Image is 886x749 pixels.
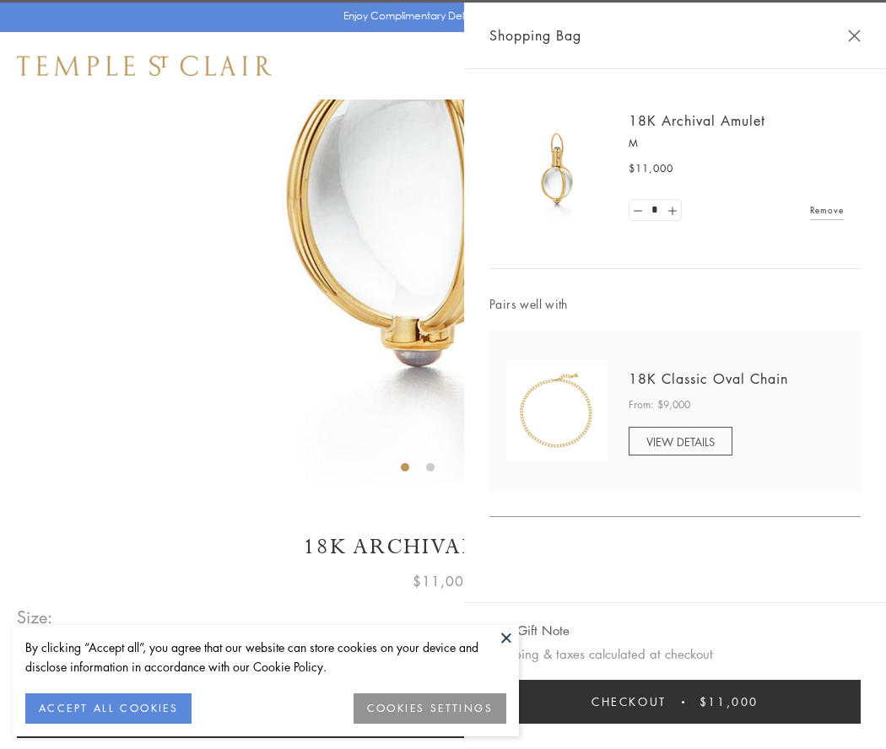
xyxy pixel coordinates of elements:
[17,56,272,76] img: Temple St. Clair
[25,693,192,724] button: ACCEPT ALL COOKIES
[506,118,608,219] img: 18K Archival Amulet
[17,532,869,562] h1: 18K Archival Amulet
[629,369,788,388] a: 18K Classic Oval Chain
[629,160,673,177] span: $11,000
[629,200,646,221] a: Set quantity to 0
[489,294,861,314] span: Pairs well with
[489,680,861,724] button: Checkout $11,000
[25,638,506,676] div: By clicking “Accept all”, you agree that our website can store cookies on your device and disclos...
[700,692,759,711] span: $11,000
[646,434,715,450] span: VIEW DETAILS
[663,200,680,221] a: Set quantity to 2
[629,111,765,130] a: 18K Archival Amulet
[343,8,535,24] p: Enjoy Complimentary Delivery & Returns
[810,201,844,219] a: Remove
[629,396,690,413] span: From: $9,000
[489,24,581,46] span: Shopping Bag
[629,427,732,455] a: VIEW DETAILS
[848,30,861,42] button: Close Shopping Bag
[506,360,608,461] img: N88865-OV18
[17,603,54,631] span: Size:
[413,570,473,592] span: $11,000
[592,692,667,711] span: Checkout
[489,644,861,665] p: Shipping & taxes calculated at checkout
[629,135,844,152] p: M
[489,620,570,641] button: Add Gift Note
[354,693,506,724] button: COOKIES SETTINGS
